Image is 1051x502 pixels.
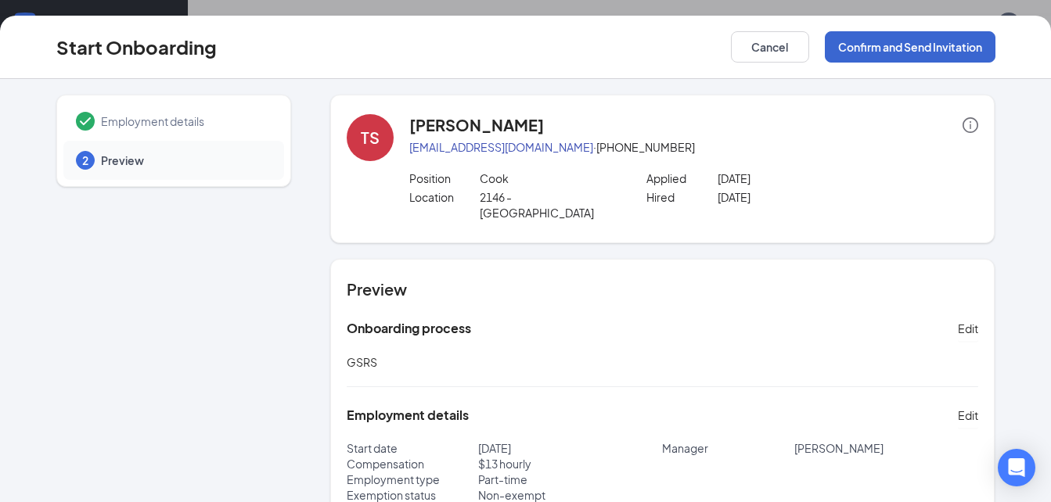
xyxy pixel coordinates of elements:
[347,355,377,369] span: GSRS
[361,127,380,149] div: TS
[478,440,663,456] p: [DATE]
[998,449,1035,486] div: Open Intercom Messenger
[409,139,979,155] p: · [PHONE_NUMBER]
[958,316,978,341] button: Edit
[958,407,978,423] span: Edit
[76,112,95,131] svg: Checkmark
[409,170,481,186] p: Position
[958,403,978,428] button: Edit
[963,117,978,133] span: info-circle
[347,320,471,337] h5: Onboarding process
[409,140,593,154] a: [EMAIL_ADDRESS][DOMAIN_NAME]
[646,189,718,205] p: Hired
[662,440,794,456] p: Manager
[409,114,544,136] h4: [PERSON_NAME]
[347,440,478,456] p: Start date
[825,31,995,63] button: Confirm and Send Invitation
[646,170,718,186] p: Applied
[478,472,663,487] p: Part-time
[409,189,481,205] p: Location
[347,472,478,487] p: Employment type
[480,189,622,221] p: 2146 - [GEOGRAPHIC_DATA]
[718,170,860,186] p: [DATE]
[958,321,978,336] span: Edit
[718,189,860,205] p: [DATE]
[347,278,979,300] h4: Preview
[480,170,622,186] p: Cook
[478,456,663,472] p: $ 13 hourly
[101,113,268,129] span: Employment details
[347,456,478,472] p: Compensation
[56,34,217,60] h3: Start Onboarding
[82,152,88,168] span: 2
[347,407,469,424] h5: Employment details
[101,152,268,168] span: Preview
[731,31,809,63] button: Cancel
[794,440,979,456] p: [PERSON_NAME]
